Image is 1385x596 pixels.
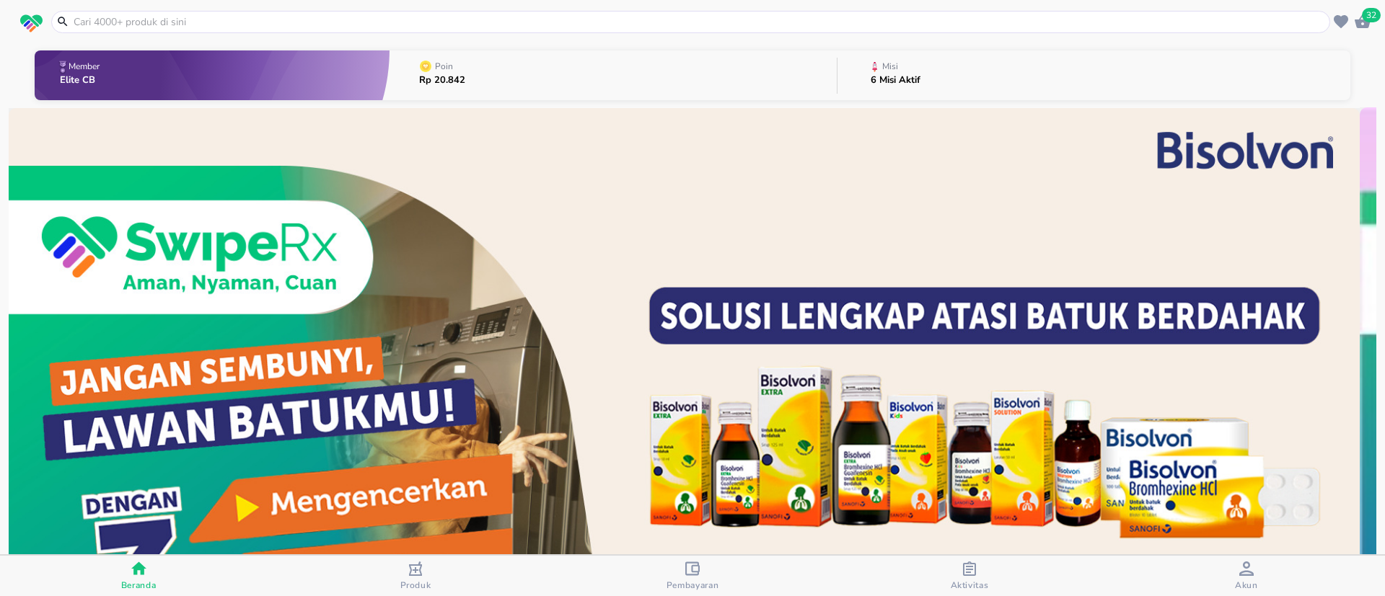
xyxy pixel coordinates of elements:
[837,47,1350,104] button: Misi6 Misi Aktif
[35,47,390,104] button: MemberElite CB
[882,62,898,71] p: Misi
[554,556,831,596] button: Pembayaran
[435,62,453,71] p: Poin
[121,579,157,591] span: Beranda
[831,556,1108,596] button: Aktivitas
[72,14,1327,30] input: Cari 4000+ produk di sini
[419,76,465,85] p: Rp 20.842
[1235,579,1258,591] span: Akun
[20,14,43,33] img: logo_swiperx_s.bd005f3b.svg
[871,76,920,85] p: 6 Misi Aktif
[69,62,100,71] p: Member
[400,579,431,591] span: Produk
[60,76,102,85] p: Elite CB
[1352,11,1373,32] button: 32
[667,579,719,591] span: Pembayaran
[277,556,554,596] button: Produk
[390,47,837,104] button: PoinRp 20.842
[1108,556,1385,596] button: Akun
[951,579,989,591] span: Aktivitas
[1362,8,1381,22] span: 32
